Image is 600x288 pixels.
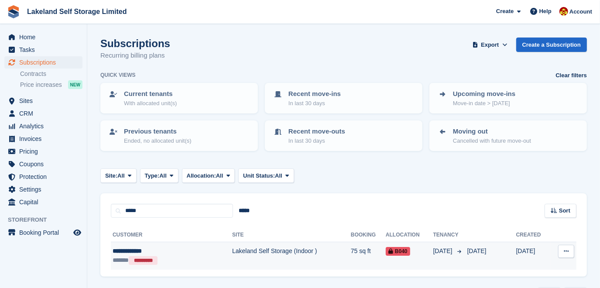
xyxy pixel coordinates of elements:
[117,171,125,180] span: All
[100,38,170,49] h1: Subscriptions
[145,171,160,180] span: Type:
[105,171,117,180] span: Site:
[19,145,72,158] span: Pricing
[496,7,514,16] span: Create
[159,171,167,180] span: All
[453,99,515,108] p: Move-in date > [DATE]
[100,51,170,61] p: Recurring billing plans
[516,242,551,270] td: [DATE]
[4,226,82,239] a: menu
[467,247,487,254] span: [DATE]
[569,7,592,16] span: Account
[288,127,345,137] p: Recent move-outs
[4,158,82,170] a: menu
[430,121,586,150] a: Moving out Cancelled with future move-out
[433,247,454,256] span: [DATE]
[24,4,130,19] a: Lakeland Self Storage Limited
[559,206,570,215] span: Sort
[4,145,82,158] a: menu
[386,228,433,242] th: Allocation
[238,168,294,183] button: Unit Status: All
[19,158,72,170] span: Coupons
[19,196,72,208] span: Capital
[4,31,82,43] a: menu
[555,71,587,80] a: Clear filters
[4,196,82,208] a: menu
[7,5,20,18] img: stora-icon-8386f47178a22dfd0bd8f6a31ec36ba5ce8667c1dd55bd0f319d3a0aa187defe.svg
[19,171,72,183] span: Protection
[19,120,72,132] span: Analytics
[20,70,82,78] a: Contracts
[19,183,72,195] span: Settings
[539,7,552,16] span: Help
[288,89,341,99] p: Recent move-ins
[351,242,386,270] td: 75 sq ft
[124,99,177,108] p: With allocated unit(s)
[19,31,72,43] span: Home
[187,171,216,180] span: Allocation:
[351,228,386,242] th: Booking
[266,84,422,113] a: Recent move-ins In last 30 days
[232,242,351,270] td: Lakeland Self Storage (Indoor )
[433,228,464,242] th: Tenancy
[275,171,282,180] span: All
[19,226,72,239] span: Booking Portal
[20,80,82,89] a: Price increases NEW
[19,44,72,56] span: Tasks
[100,168,137,183] button: Site: All
[182,168,235,183] button: Allocation: All
[111,228,232,242] th: Customer
[4,95,82,107] a: menu
[288,99,341,108] p: In last 30 days
[288,137,345,145] p: In last 30 days
[516,228,551,242] th: Created
[101,84,257,113] a: Current tenants With allocated unit(s)
[19,107,72,120] span: CRM
[216,171,223,180] span: All
[559,7,568,16] img: Diane Carney
[4,44,82,56] a: menu
[243,171,275,180] span: Unit Status:
[471,38,509,52] button: Export
[101,121,257,150] a: Previous tenants Ended, no allocated unit(s)
[19,95,72,107] span: Sites
[481,41,499,49] span: Export
[453,89,515,99] p: Upcoming move-ins
[8,216,87,224] span: Storefront
[386,247,410,256] span: B040
[4,171,82,183] a: menu
[430,84,586,113] a: Upcoming move-ins Move-in date > [DATE]
[453,137,531,145] p: Cancelled with future move-out
[19,56,72,69] span: Subscriptions
[140,168,178,183] button: Type: All
[453,127,531,137] p: Moving out
[4,107,82,120] a: menu
[19,133,72,145] span: Invoices
[4,133,82,145] a: menu
[20,81,62,89] span: Price increases
[232,228,351,242] th: Site
[266,121,422,150] a: Recent move-outs In last 30 days
[72,227,82,238] a: Preview store
[124,89,177,99] p: Current tenants
[516,38,587,52] a: Create a Subscription
[124,137,192,145] p: Ended, no allocated unit(s)
[4,120,82,132] a: menu
[68,80,82,89] div: NEW
[4,56,82,69] a: menu
[124,127,192,137] p: Previous tenants
[4,183,82,195] a: menu
[100,71,136,79] h6: Quick views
